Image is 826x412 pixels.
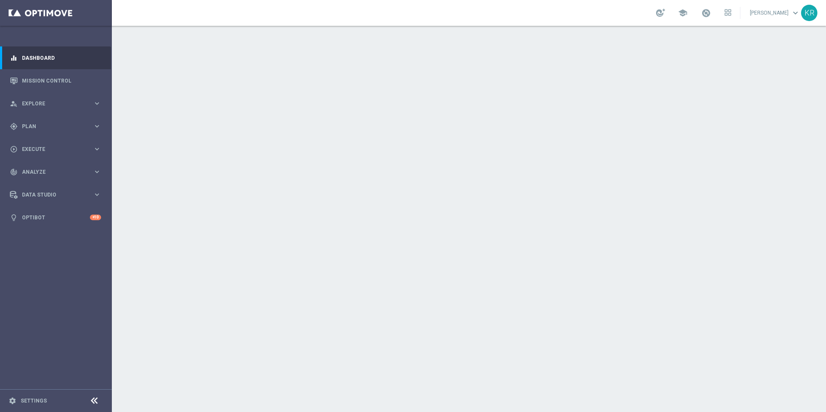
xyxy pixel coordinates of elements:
span: Analyze [22,169,93,175]
button: person_search Explore keyboard_arrow_right [9,100,102,107]
i: keyboard_arrow_right [93,145,101,153]
button: track_changes Analyze keyboard_arrow_right [9,169,102,175]
button: Mission Control [9,77,102,84]
i: settings [9,397,16,405]
i: keyboard_arrow_right [93,168,101,176]
button: lightbulb Optibot +10 [9,214,102,221]
div: Analyze [10,168,93,176]
span: keyboard_arrow_down [791,8,800,18]
a: Settings [21,398,47,403]
span: Explore [22,101,93,106]
i: gps_fixed [10,123,18,130]
div: Mission Control [10,69,101,92]
i: keyboard_arrow_right [93,122,101,130]
span: Data Studio [22,192,93,197]
a: Optibot [22,206,90,229]
div: Plan [10,123,93,130]
span: Execute [22,147,93,152]
i: equalizer [10,54,18,62]
div: Execute [10,145,93,153]
button: gps_fixed Plan keyboard_arrow_right [9,123,102,130]
a: [PERSON_NAME]keyboard_arrow_down [749,6,801,19]
i: play_circle_outline [10,145,18,153]
button: Data Studio keyboard_arrow_right [9,191,102,198]
div: Explore [10,100,93,108]
button: equalizer Dashboard [9,55,102,61]
a: Dashboard [22,46,101,69]
i: track_changes [10,168,18,176]
i: keyboard_arrow_right [93,99,101,108]
div: Optibot [10,206,101,229]
i: lightbulb [10,214,18,221]
i: person_search [10,100,18,108]
div: KR [801,5,817,21]
div: Dashboard [10,46,101,69]
span: school [678,8,687,18]
i: keyboard_arrow_right [93,191,101,199]
span: Plan [22,124,93,129]
div: Data Studio [10,191,93,199]
button: play_circle_outline Execute keyboard_arrow_right [9,146,102,153]
div: +10 [90,215,101,220]
a: Mission Control [22,69,101,92]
